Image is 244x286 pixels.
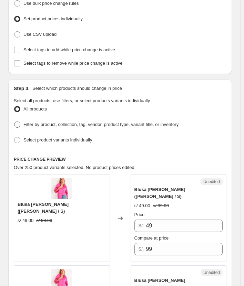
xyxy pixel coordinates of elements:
[18,202,69,214] span: Blusa [PERSON_NAME] ([PERSON_NAME] / S)
[139,223,144,228] span: S/.
[134,202,150,209] div: s/ 49.00
[203,179,220,184] span: Unedited
[14,165,135,170] span: Over 250 product variants selected. No product prices edited:
[14,85,30,92] h2: Step 3.
[23,47,115,52] span: Select tags to add while price change is active
[23,32,57,37] span: Use CSV upload
[139,246,144,252] span: S/.
[23,106,47,112] span: All products
[23,16,83,21] span: Set product prices individually
[134,187,185,199] span: Blusa [PERSON_NAME] ([PERSON_NAME] / S)
[203,270,220,275] span: Unedited
[51,178,72,199] img: blusacaiseropaula2_80x.jpg
[23,137,92,142] span: Select product variants individually
[23,61,123,66] span: Select tags to remove while price change is active
[36,217,52,224] strike: s/ 99.00
[14,98,150,103] span: Select all products, use filters, or select products variants individually
[23,122,179,127] span: Filter by product, collection, tag, vendor, product type, variant title, or inventory
[18,217,33,224] div: s/ 49.00
[23,1,79,6] span: Use bulk price change rules
[134,212,145,217] span: Price
[32,85,122,92] p: Select which products should change in price
[153,202,169,209] strike: s/ 99.00
[14,157,226,162] h6: PRICE CHANGE PREVIEW
[134,235,169,241] span: Compare at price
